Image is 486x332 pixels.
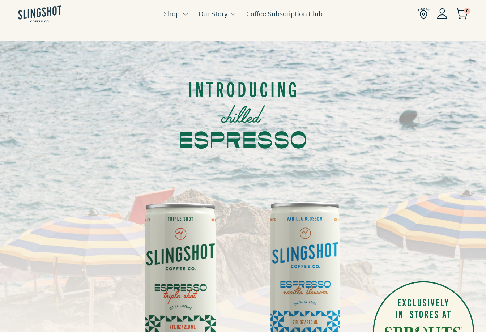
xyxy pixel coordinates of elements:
span: 0 [464,8,470,14]
a: 0 [455,9,468,18]
img: Account [437,8,448,19]
a: Coffee Subscription Club [246,8,323,19]
img: Find Us [418,8,430,20]
a: Shop [164,8,180,19]
img: cart [455,8,468,20]
img: intro.svg__PID:948df2cb-ef34-4dd7-a140-f54439bfbc6a [180,46,306,176]
a: Our Story [199,8,227,19]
